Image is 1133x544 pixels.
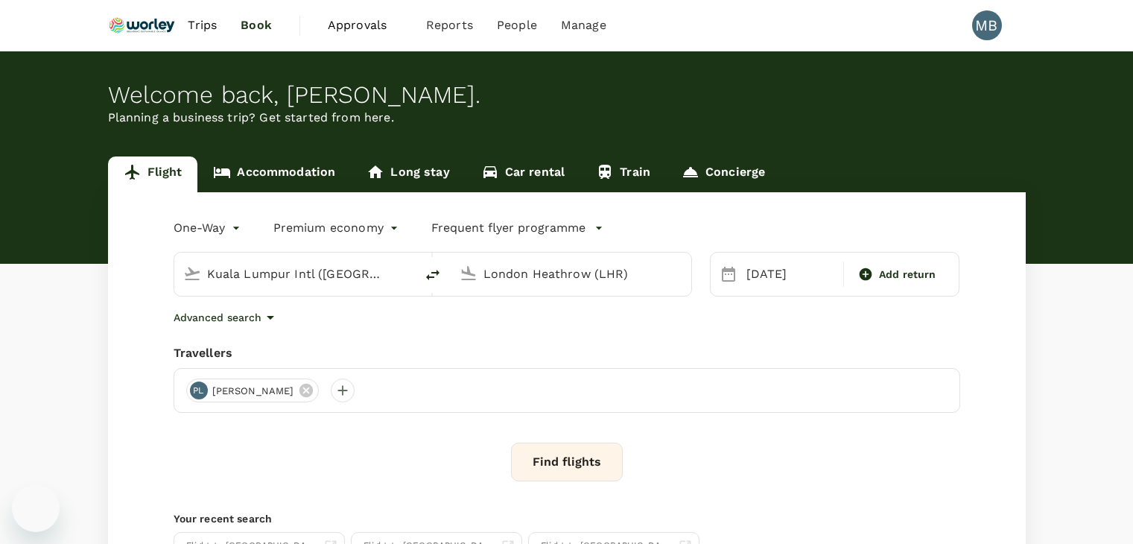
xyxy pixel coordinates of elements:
span: Trips [188,16,217,34]
a: Accommodation [197,156,351,192]
button: Advanced search [174,309,279,326]
p: Your recent search [174,511,960,526]
input: Depart from [207,262,384,285]
button: Open [681,272,684,275]
span: Approvals [328,16,402,34]
p: Advanced search [174,310,261,325]
button: Find flights [511,443,623,481]
button: Open [404,272,407,275]
div: PL [190,382,208,399]
span: Reports [426,16,473,34]
div: Premium economy [273,216,402,240]
a: Car rental [466,156,581,192]
p: Planning a business trip? Get started from here. [108,109,1026,127]
span: People [497,16,537,34]
input: Going to [483,262,660,285]
div: One-Way [174,216,244,240]
div: MB [972,10,1002,40]
button: Frequent flyer programme [431,219,603,237]
span: Manage [561,16,606,34]
a: Long stay [351,156,465,192]
span: Add return [879,267,936,282]
div: [DATE] [740,259,840,289]
iframe: Button to launch messaging window [12,484,60,532]
a: Train [580,156,666,192]
div: PL[PERSON_NAME] [186,379,320,402]
a: Flight [108,156,198,192]
a: Concierge [666,156,781,192]
div: Welcome back , [PERSON_NAME] . [108,81,1026,109]
div: Travellers [174,344,960,362]
button: delete [415,257,451,293]
span: [PERSON_NAME] [203,384,303,399]
img: Ranhill Worley Sdn Bhd [108,9,177,42]
span: Book [241,16,272,34]
p: Frequent flyer programme [431,219,585,237]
